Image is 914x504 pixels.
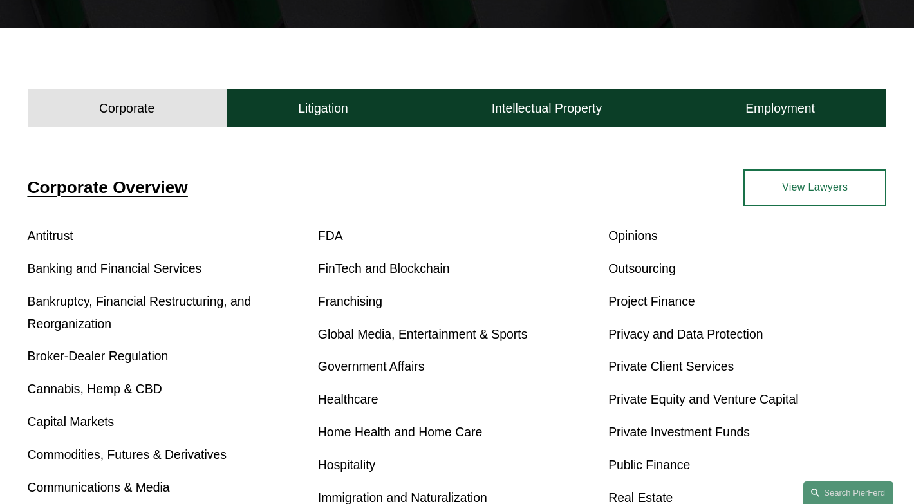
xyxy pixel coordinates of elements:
[28,349,169,363] a: Broker-Dealer Regulation
[318,261,450,275] a: FinTech and Blockchain
[28,415,115,429] a: Capital Markets
[608,425,750,439] a: Private Investment Funds
[28,229,73,243] a: Antitrust
[298,100,348,117] h4: Litigation
[28,447,227,462] a: Commodities, Futures & Derivatives
[318,425,482,439] a: Home Health and Home Care
[28,294,252,331] a: Bankruptcy, Financial Restructuring, and Reorganization
[608,294,695,308] a: Project Finance
[99,100,154,117] h4: Corporate
[28,178,188,197] a: Corporate Overview
[608,261,676,275] a: Outsourcing
[318,392,378,406] a: Healthcare
[608,392,798,406] a: Private Equity and Venture Capital
[28,261,202,275] a: Banking and Financial Services
[803,481,893,504] a: Search this site
[318,458,375,472] a: Hospitality
[318,229,343,243] a: FDA
[28,382,162,396] a: Cannabis, Hemp & CBD
[608,458,690,472] a: Public Finance
[608,359,734,373] a: Private Client Services
[318,327,528,341] a: Global Media, Entertainment & Sports
[608,327,763,341] a: Privacy and Data Protection
[492,100,602,117] h4: Intellectual Property
[318,294,382,308] a: Franchising
[28,480,170,494] a: Communications & Media
[745,100,815,117] h4: Employment
[318,359,425,373] a: Government Affairs
[608,229,658,243] a: Opinions
[743,169,886,206] a: View Lawyers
